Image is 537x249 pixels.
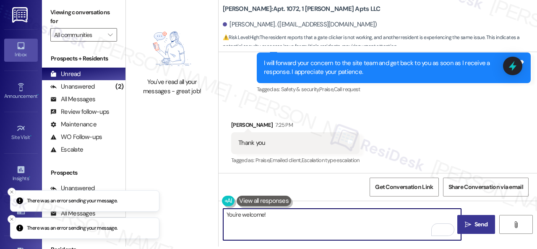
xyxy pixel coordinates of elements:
[12,7,29,23] img: ResiDesk Logo
[50,145,83,154] div: Escalate
[448,183,523,191] span: Share Conversation via email
[135,78,209,96] div: You've read all your messages - great job!
[474,220,487,229] span: Send
[37,92,39,98] span: •
[231,121,360,132] div: [PERSON_NAME]
[457,215,495,234] button: Send
[27,197,118,205] p: There was an error sending your message.
[29,174,30,180] span: •
[513,221,519,228] i: 
[264,59,517,77] div: I will forward your concern to the site team and get back to you as soon as I receive a response....
[50,95,95,104] div: All Messages
[443,178,529,197] button: Share Conversation via email
[270,157,301,164] span: Emailed client ,
[42,168,125,177] div: Prospects
[50,120,96,129] div: Maintenance
[223,33,537,51] span: : The resident reports that a gate clicker is not working, and another resident is experiencing t...
[223,34,259,41] strong: ⚠️ Risk Level: High
[50,70,81,79] div: Unread
[281,86,319,93] span: Safety & security ,
[4,39,38,61] a: Inbox
[465,221,471,228] i: 
[319,86,334,93] span: Praise ,
[238,139,265,147] div: Thank you
[50,6,117,28] label: Viewing conversations for
[257,83,531,95] div: Tagged as:
[27,225,118,232] p: There was an error sending your message.
[334,86,360,93] span: Call request
[108,31,112,38] i: 
[42,54,125,63] div: Prospects + Residents
[50,82,95,91] div: Unanswered
[302,157,360,164] span: Escalation type escalation
[223,5,380,13] b: [PERSON_NAME]: Apt. 1072, 1 [PERSON_NAME] Apts LLC
[231,154,360,166] div: Tagged as:
[139,24,205,74] img: empty-state
[375,183,433,191] span: Get Conversation Link
[8,215,16,223] button: Close toast
[223,20,377,29] div: [PERSON_NAME]. ([EMAIL_ADDRESS][DOMAIN_NAME])
[50,133,102,142] div: WO Follow-ups
[4,121,38,144] a: Site Visit •
[370,178,438,197] button: Get Conversation Link
[30,133,31,139] span: •
[255,157,270,164] span: Praise ,
[223,209,461,240] textarea: To enrich screen reader interactions, please activate Accessibility in Grammarly extension settings
[50,107,109,116] div: Review follow-ups
[4,204,38,226] a: Buildings
[8,188,16,196] button: Close toast
[4,163,38,185] a: Insights •
[54,28,104,42] input: All communities
[113,80,125,93] div: (2)
[273,121,293,129] div: 7:25 PM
